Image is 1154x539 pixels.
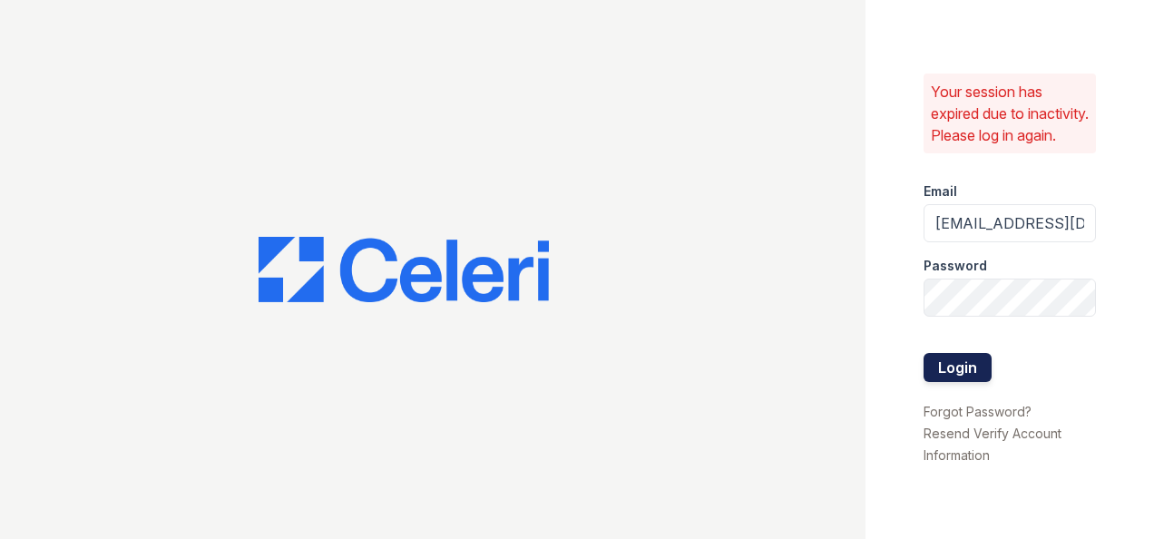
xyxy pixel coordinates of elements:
[931,81,1089,146] p: Your session has expired due to inactivity. Please log in again.
[924,353,992,382] button: Login
[924,404,1032,419] a: Forgot Password?
[924,257,987,275] label: Password
[924,426,1061,463] a: Resend Verify Account Information
[259,237,549,302] img: CE_Logo_Blue-a8612792a0a2168367f1c8372b55b34899dd931a85d93a1a3d3e32e68fde9ad4.png
[924,182,957,201] label: Email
